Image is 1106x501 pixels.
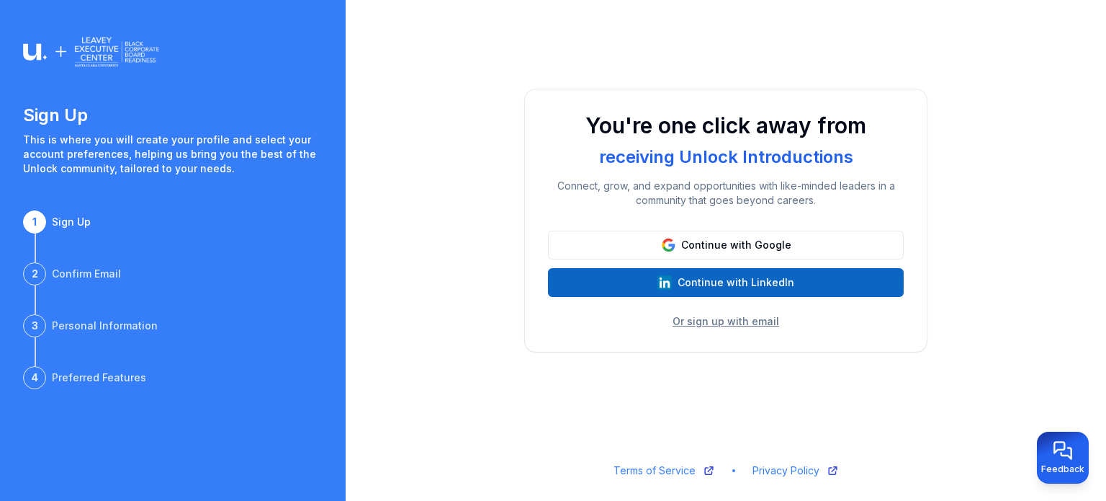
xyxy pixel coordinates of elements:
[548,268,904,297] button: Continue with LinkedIn
[548,231,904,260] button: Continue with Google
[1041,464,1084,475] span: Feedback
[673,314,779,329] button: Or sign up with email
[52,215,91,229] div: Sign Up
[23,366,46,389] div: 4
[23,262,46,285] div: 2
[52,371,146,385] div: Preferred Features
[23,35,159,69] img: Logo
[52,319,158,333] div: Personal Information
[1037,432,1089,484] button: Provide feedback
[548,112,904,138] h1: You're one click away from
[23,210,46,234] div: 1
[593,144,859,170] div: receiving Unlock Introductions
[613,464,715,478] a: Terms of Service
[548,179,904,208] p: Connect, grow, and expand opportunities with like-minded leaders in a community that goes beyond ...
[23,314,46,337] div: 3
[752,464,839,478] a: Privacy Policy
[23,133,323,176] p: This is where you will create your profile and select your account preferences, helping us bring ...
[23,104,323,127] h1: Sign Up
[52,267,121,281] div: Confirm Email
